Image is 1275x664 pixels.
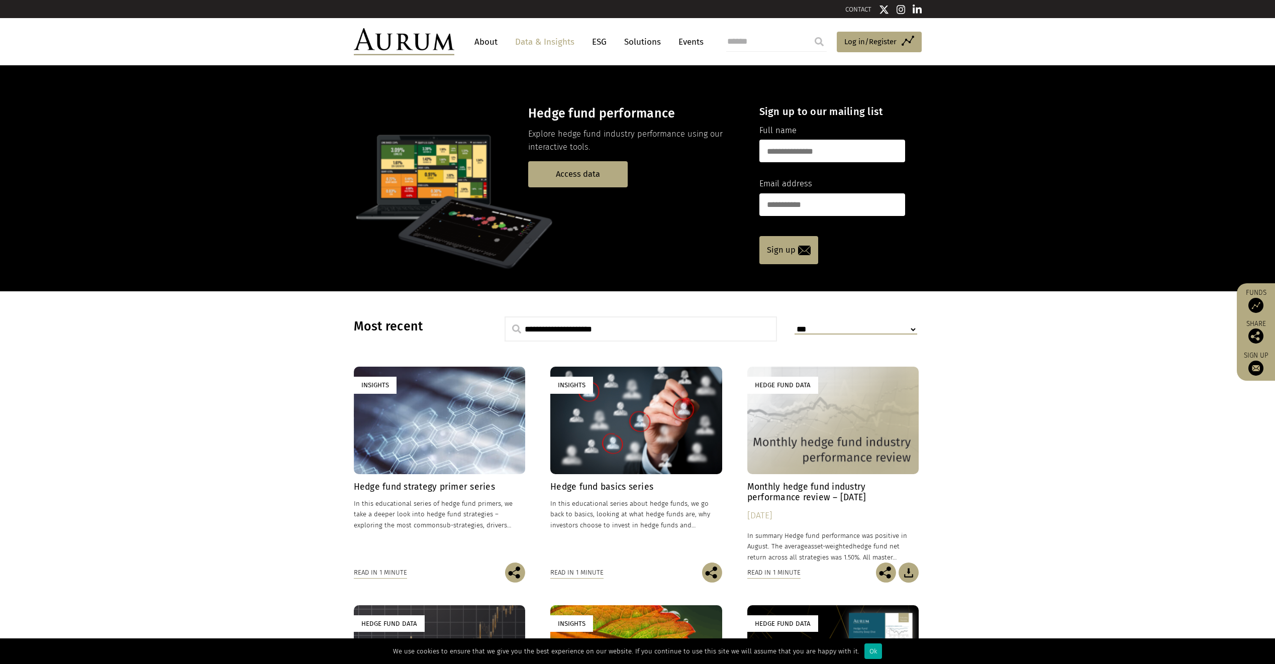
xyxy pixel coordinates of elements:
[759,105,905,118] h4: Sign up to our mailing list
[550,498,722,530] p: In this educational series about hedge funds, we go back to basics, looking at what hedge funds a...
[808,542,853,550] span: asset-weighted
[528,128,742,154] p: Explore hedge fund industry performance using our interactive tools.
[747,367,919,562] a: Hedge Fund Data Monthly hedge fund industry performance review – [DATE] [DATE] In summary Hedge f...
[354,482,526,492] h4: Hedge fund strategy primer series
[747,482,919,503] h4: Monthly hedge fund industry performance review – [DATE]
[913,5,922,15] img: Linkedin icon
[550,377,593,393] div: Insights
[759,236,818,264] a: Sign up
[747,567,801,578] div: Read in 1 minute
[550,615,593,632] div: Insights
[747,509,919,523] div: [DATE]
[550,367,722,562] a: Insights Hedge fund basics series In this educational series about hedge funds, we go back to bas...
[550,567,604,578] div: Read in 1 minute
[1242,288,1270,313] a: Funds
[845,6,871,13] a: CONTACT
[587,33,612,51] a: ESG
[876,563,896,583] img: Share this post
[844,36,897,48] span: Log in/Register
[550,482,722,492] h4: Hedge fund basics series
[1242,320,1270,344] div: Share
[864,643,882,659] div: Ok
[619,33,666,51] a: Solutions
[837,32,922,53] a: Log in/Register
[759,124,797,137] label: Full name
[1242,351,1270,376] a: Sign up
[354,367,526,562] a: Insights Hedge fund strategy primer series In this educational series of hedge fund primers, we t...
[354,28,454,55] img: Aurum
[510,33,579,51] a: Data & Insights
[354,615,425,632] div: Hedge Fund Data
[809,32,829,52] input: Submit
[747,530,919,562] p: In summary Hedge fund performance was positive in August. The average hedge fund net return acros...
[1248,298,1263,313] img: Access Funds
[702,563,722,583] img: Share this post
[528,161,628,187] a: Access data
[354,319,479,334] h3: Most recent
[528,106,742,121] h3: Hedge fund performance
[354,377,397,393] div: Insights
[798,246,811,255] img: email-icon
[747,377,818,393] div: Hedge Fund Data
[469,33,503,51] a: About
[673,33,704,51] a: Events
[505,563,525,583] img: Share this post
[899,563,919,583] img: Download Article
[1248,328,1263,344] img: Share this post
[354,498,526,530] p: In this educational series of hedge fund primers, we take a deeper look into hedge fund strategie...
[879,5,889,15] img: Twitter icon
[759,177,812,190] label: Email address
[440,521,483,529] span: sub-strategies
[354,567,407,578] div: Read in 1 minute
[747,615,818,632] div: Hedge Fund Data
[512,324,521,334] img: search.svg
[897,5,906,15] img: Instagram icon
[1248,361,1263,376] img: Sign up to our newsletter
